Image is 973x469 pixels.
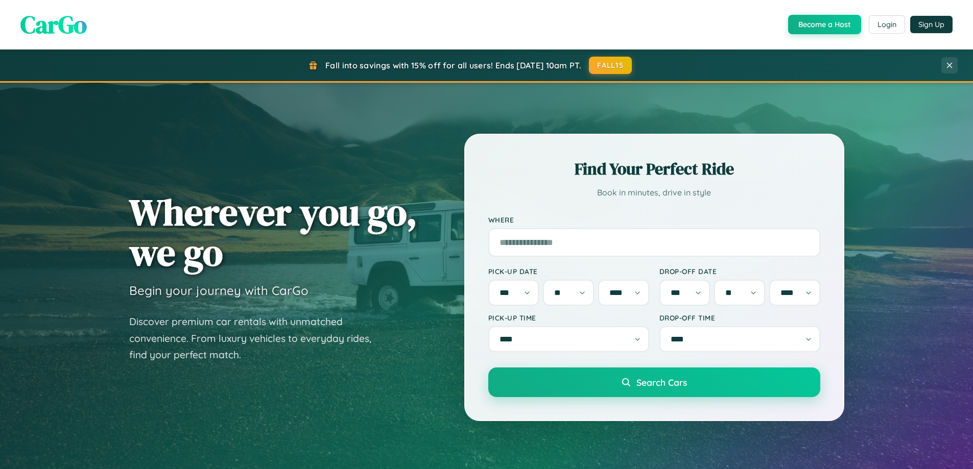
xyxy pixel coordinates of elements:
h1: Wherever you go, we go [129,192,417,273]
button: Search Cars [488,367,820,397]
button: FALL15 [589,57,632,74]
h3: Begin your journey with CarGo [129,283,308,298]
span: Fall into savings with 15% off for all users! Ends [DATE] 10am PT. [325,60,581,70]
h2: Find Your Perfect Ride [488,158,820,180]
label: Drop-off Date [659,267,820,276]
span: CarGo [20,8,87,41]
p: Discover premium car rentals with unmatched convenience. From luxury vehicles to everyday rides, ... [129,313,385,363]
label: Where [488,215,820,224]
span: Search Cars [636,377,687,388]
button: Login [869,15,905,34]
label: Drop-off Time [659,313,820,322]
button: Become a Host [788,15,861,34]
label: Pick-up Time [488,313,649,322]
label: Pick-up Date [488,267,649,276]
p: Book in minutes, drive in style [488,185,820,200]
button: Sign Up [910,16,953,33]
